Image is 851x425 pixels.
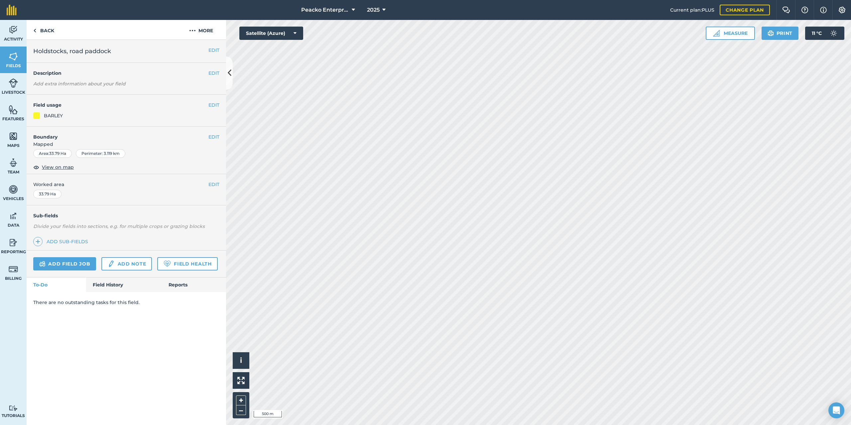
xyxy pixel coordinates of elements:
[27,277,86,292] a: To-Do
[828,402,844,418] div: Open Intercom Messenger
[239,27,303,40] button: Satellite (Azure)
[76,149,125,158] div: Perimeter : 3.119 km
[805,27,844,40] button: 11 °C
[720,5,770,15] a: Change plan
[838,7,846,13] img: A cog icon
[101,257,152,270] a: Add note
[208,181,219,188] button: EDIT
[9,405,18,411] img: svg+xml;base64,PD94bWwgdmVyc2lvbj0iMS4wIiBlbmNvZGluZz0idXRmLTgiPz4KPCEtLSBHZW5lcmF0b3I6IEFkb2JlIE...
[189,27,196,35] img: svg+xml;base64,PHN2ZyB4bWxucz0iaHR0cDovL3d3dy53My5vcmcvMjAwMC9zdmciIHdpZHRoPSIyMCIgaGVpZ2h0PSIyNC...
[33,190,61,198] div: 33.79 Ha
[176,20,226,40] button: More
[33,149,72,158] div: Area : 33.79 Ha
[27,141,226,148] span: Mapped
[33,237,91,246] a: Add sub-fields
[157,257,217,270] a: Field Health
[33,223,205,229] em: Divide your fields into sections, e.g. for multiple crops or grazing blocks
[236,405,246,415] button: –
[237,377,245,384] img: Four arrows, one pointing top left, one top right, one bottom right and the last bottom left
[208,101,219,109] button: EDIT
[9,131,18,141] img: svg+xml;base64,PHN2ZyB4bWxucz0iaHR0cDovL3d3dy53My5vcmcvMjAwMC9zdmciIHdpZHRoPSI1NiIgaGVpZ2h0PSI2MC...
[240,356,242,365] span: i
[706,27,755,40] button: Measure
[236,395,246,405] button: +
[33,257,96,270] a: Add field job
[9,52,18,61] img: svg+xml;base64,PHN2ZyB4bWxucz0iaHR0cDovL3d3dy53My5vcmcvMjAwMC9zdmciIHdpZHRoPSI1NiIgaGVpZ2h0PSI2MC...
[33,47,111,56] span: Holdstocks, road paddock
[33,101,208,109] h4: Field usage
[7,5,17,15] img: fieldmargin Logo
[9,184,18,194] img: svg+xml;base64,PD94bWwgdmVyc2lvbj0iMS4wIiBlbmNvZGluZz0idXRmLTgiPz4KPCEtLSBHZW5lcmF0b3I6IEFkb2JlIE...
[44,112,63,119] div: BARLEY
[9,25,18,35] img: svg+xml;base64,PD94bWwgdmVyc2lvbj0iMS4wIiBlbmNvZGluZz0idXRmLTgiPz4KPCEtLSBHZW5lcmF0b3I6IEFkb2JlIE...
[768,29,774,37] img: svg+xml;base64,PHN2ZyB4bWxucz0iaHR0cDovL3d3dy53My5vcmcvMjAwMC9zdmciIHdpZHRoPSIxOSIgaGVpZ2h0PSIyNC...
[208,47,219,54] button: EDIT
[820,6,827,14] img: svg+xml;base64,PHN2ZyB4bWxucz0iaHR0cDovL3d3dy53My5vcmcvMjAwMC9zdmciIHdpZHRoPSIxNyIgaGVpZ2h0PSIxNy...
[27,20,61,40] a: Back
[233,352,249,369] button: i
[33,163,74,171] button: View on map
[208,133,219,141] button: EDIT
[86,277,162,292] a: Field History
[9,264,18,274] img: svg+xml;base64,PD94bWwgdmVyc2lvbj0iMS4wIiBlbmNvZGluZz0idXRmLTgiPz4KPCEtLSBHZW5lcmF0b3I6IEFkb2JlIE...
[27,212,226,219] h4: Sub-fields
[36,238,40,246] img: svg+xml;base64,PHN2ZyB4bWxucz0iaHR0cDovL3d3dy53My5vcmcvMjAwMC9zdmciIHdpZHRoPSIxNCIgaGVpZ2h0PSIyNC...
[208,69,219,77] button: EDIT
[9,158,18,168] img: svg+xml;base64,PD94bWwgdmVyc2lvbj0iMS4wIiBlbmNvZGluZz0idXRmLTgiPz4KPCEtLSBHZW5lcmF0b3I6IEFkb2JlIE...
[801,7,809,13] img: A question mark icon
[107,260,115,268] img: svg+xml;base64,PD94bWwgdmVyc2lvbj0iMS4wIiBlbmNvZGluZz0idXRmLTgiPz4KPCEtLSBHZW5lcmF0b3I6IEFkb2JlIE...
[9,238,18,248] img: svg+xml;base64,PD94bWwgdmVyc2lvbj0iMS4wIiBlbmNvZGluZz0idXRmLTgiPz4KPCEtLSBHZW5lcmF0b3I6IEFkb2JlIE...
[9,78,18,88] img: svg+xml;base64,PD94bWwgdmVyc2lvbj0iMS4wIiBlbmNvZGluZz0idXRmLTgiPz4KPCEtLSBHZW5lcmF0b3I6IEFkb2JlIE...
[33,69,219,77] h4: Description
[27,127,208,141] h4: Boundary
[301,6,349,14] span: Peacko Enterprises
[42,163,74,171] span: View on map
[762,27,799,40] button: Print
[33,299,219,306] p: There are no outstanding tasks for this field.
[33,181,219,188] span: Worked area
[713,30,720,37] img: Ruler icon
[9,105,18,115] img: svg+xml;base64,PHN2ZyB4bWxucz0iaHR0cDovL3d3dy53My5vcmcvMjAwMC9zdmciIHdpZHRoPSI1NiIgaGVpZ2h0PSI2MC...
[39,260,46,268] img: svg+xml;base64,PD94bWwgdmVyc2lvbj0iMS4wIiBlbmNvZGluZz0idXRmLTgiPz4KPCEtLSBHZW5lcmF0b3I6IEFkb2JlIE...
[33,163,39,171] img: svg+xml;base64,PHN2ZyB4bWxucz0iaHR0cDovL3d3dy53My5vcmcvMjAwMC9zdmciIHdpZHRoPSIxOCIgaGVpZ2h0PSIyNC...
[782,7,790,13] img: Two speech bubbles overlapping with the left bubble in the forefront
[33,81,126,87] em: Add extra information about your field
[162,277,226,292] a: Reports
[670,6,714,14] span: Current plan : PLUS
[827,27,840,40] img: svg+xml;base64,PD94bWwgdmVyc2lvbj0iMS4wIiBlbmNvZGluZz0idXRmLTgiPz4KPCEtLSBHZW5lcmF0b3I6IEFkb2JlIE...
[9,211,18,221] img: svg+xml;base64,PD94bWwgdmVyc2lvbj0iMS4wIiBlbmNvZGluZz0idXRmLTgiPz4KPCEtLSBHZW5lcmF0b3I6IEFkb2JlIE...
[33,27,36,35] img: svg+xml;base64,PHN2ZyB4bWxucz0iaHR0cDovL3d3dy53My5vcmcvMjAwMC9zdmciIHdpZHRoPSI5IiBoZWlnaHQ9IjI0Ii...
[367,6,380,14] span: 2025
[812,27,822,40] span: 11 ° C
